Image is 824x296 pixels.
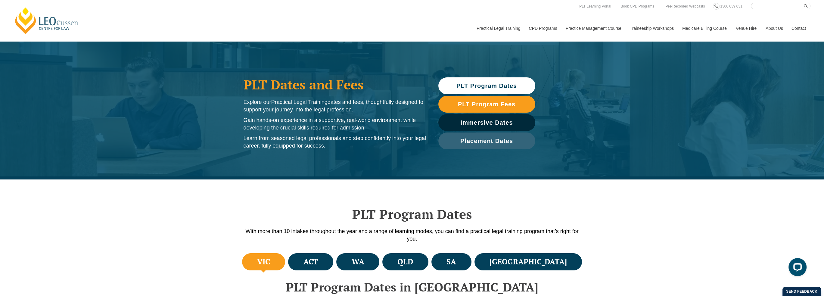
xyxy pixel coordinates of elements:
[625,15,678,41] a: Traineeship Workshops
[446,257,456,267] h4: SA
[244,77,426,92] h1: PLT Dates and Fees
[461,120,513,126] span: Immersive Dates
[784,256,809,281] iframe: LiveChat chat widget
[244,135,426,150] p: Learn from seasoned legal professionals and step confidently into your legal career, fully equipp...
[303,257,318,267] h4: ACT
[241,228,584,243] p: With more than 10 intakes throughout the year and a range of learning modes, you can find a pract...
[472,15,524,41] a: Practical Legal Training
[787,15,810,41] a: Contact
[257,257,270,267] h4: VIC
[241,280,584,294] h2: PLT Program Dates in [GEOGRAPHIC_DATA]
[619,3,655,10] a: Book CPD Programs
[438,96,535,113] a: PLT Program Fees
[352,257,364,267] h4: WA
[720,4,742,8] span: 1300 039 031
[731,15,761,41] a: Venue Hire
[664,3,707,10] a: Pre-Recorded Webcasts
[14,7,80,35] a: [PERSON_NAME] Centre for Law
[244,98,426,114] p: Explore our dates and fees, thoughtfully designed to support your journey into the legal profession.
[458,101,515,107] span: PLT Program Fees
[241,207,584,222] h2: PLT Program Dates
[397,257,413,267] h4: QLD
[578,3,613,10] a: PLT Learning Portal
[561,15,625,41] a: Practice Management Course
[456,83,517,89] span: PLT Program Dates
[490,257,567,267] h4: [GEOGRAPHIC_DATA]
[438,114,535,131] a: Immersive Dates
[460,138,513,144] span: Placement Dates
[438,77,535,94] a: PLT Program Dates
[271,99,328,105] span: Practical Legal Training
[438,132,535,149] a: Placement Dates
[761,15,787,41] a: About Us
[719,3,744,10] a: 1300 039 031
[524,15,561,41] a: CPD Programs
[244,117,426,132] p: Gain hands-on experience in a supportive, real-world environment while developing the crucial ski...
[678,15,731,41] a: Medicare Billing Course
